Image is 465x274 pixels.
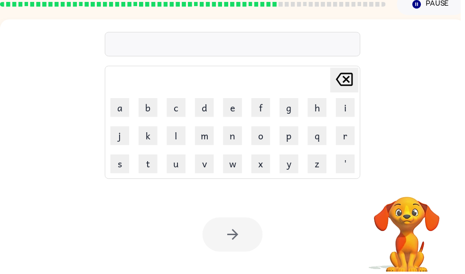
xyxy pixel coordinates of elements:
[140,99,159,118] button: b
[112,156,130,175] button: s
[254,128,273,146] button: o
[282,156,301,175] button: y
[282,128,301,146] button: p
[112,99,130,118] button: a
[140,128,159,146] button: k
[311,156,330,175] button: z
[168,99,187,118] button: c
[112,128,130,146] button: j
[197,99,216,118] button: d
[339,128,358,146] button: r
[311,128,330,146] button: q
[339,156,358,175] button: '
[225,128,244,146] button: n
[168,128,187,146] button: l
[254,99,273,118] button: f
[197,128,216,146] button: m
[282,99,301,118] button: g
[168,156,187,175] button: u
[225,99,244,118] button: e
[197,156,216,175] button: v
[339,99,358,118] button: i
[311,99,330,118] button: h
[254,156,273,175] button: x
[140,156,159,175] button: t
[225,156,244,175] button: w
